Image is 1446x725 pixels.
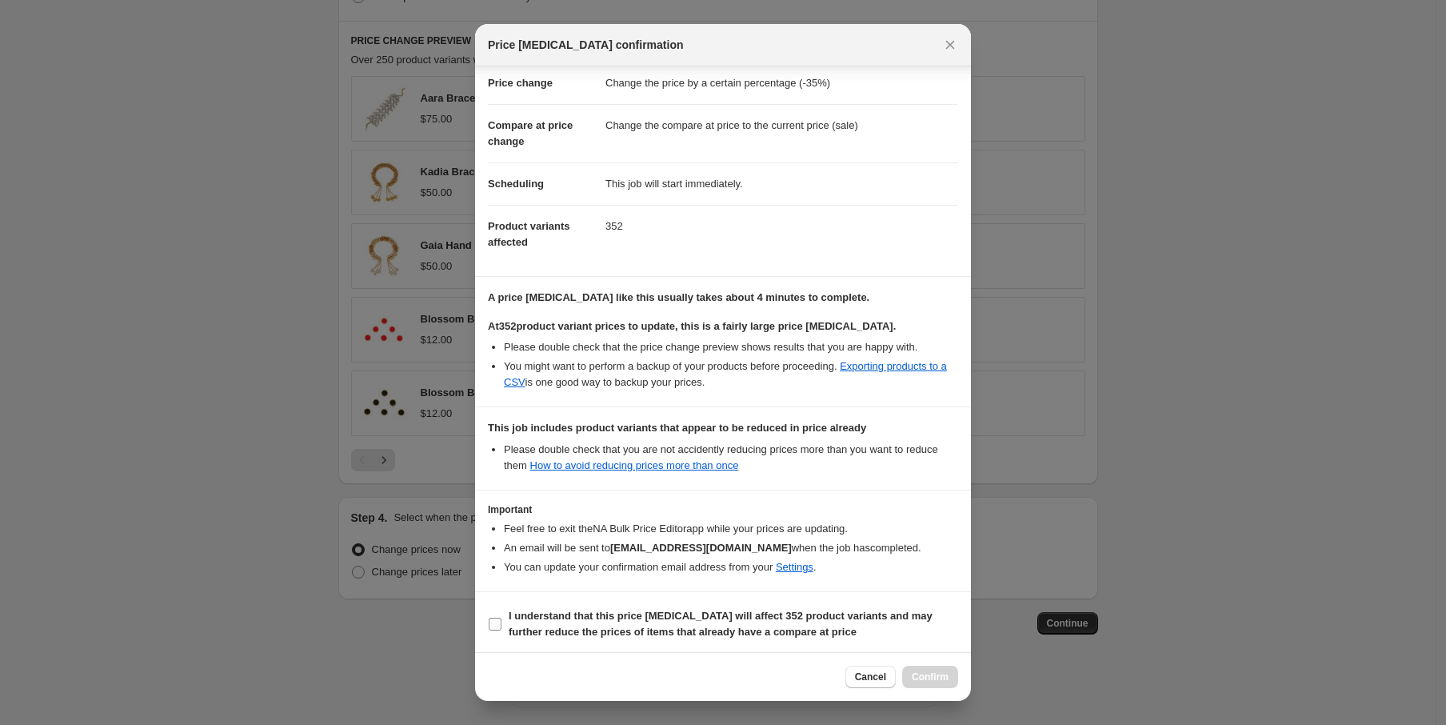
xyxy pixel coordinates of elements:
[504,358,958,391] li: You might want to perform a backup of your products before proceeding. is one good way to backup ...
[605,104,958,146] dd: Change the compare at price to the current price (sale)
[488,178,544,190] span: Scheduling
[530,459,739,471] a: How to avoid reducing prices more than once
[504,559,958,575] li: You can update your confirmation email address from your .
[504,540,958,556] li: An email will be sent to when the job has completed .
[776,561,813,573] a: Settings
[488,320,896,332] b: At 352 product variant prices to update, this is a fairly large price [MEDICAL_DATA].
[488,220,570,248] span: Product variants affected
[504,360,947,388] a: Exporting products to a CSV
[488,119,573,147] span: Compare at price change
[504,339,958,355] li: Please double check that the price change preview shows results that you are happy with.
[855,671,886,683] span: Cancel
[939,34,961,56] button: Close
[605,62,958,104] dd: Change the price by a certain percentage (-35%)
[610,542,792,554] b: [EMAIL_ADDRESS][DOMAIN_NAME]
[509,610,933,638] b: I understand that this price [MEDICAL_DATA] will affect 352 product variants and may further redu...
[488,291,869,303] b: A price [MEDICAL_DATA] like this usually takes about 4 minutes to complete.
[488,77,553,89] span: Price change
[504,442,958,474] li: Please double check that you are not accidently reducing prices more than you want to reduce them
[504,521,958,537] li: Feel free to exit the NA Bulk Price Editor app while your prices are updating.
[845,666,896,688] button: Cancel
[488,422,866,434] b: This job includes product variants that appear to be reduced in price already
[605,162,958,205] dd: This job will start immediately.
[488,503,958,516] h3: Important
[488,37,684,53] span: Price [MEDICAL_DATA] confirmation
[605,205,958,247] dd: 352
